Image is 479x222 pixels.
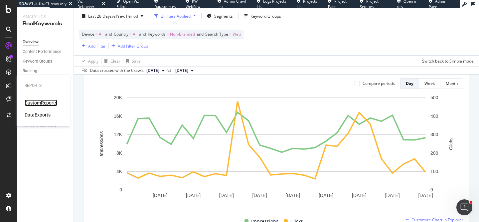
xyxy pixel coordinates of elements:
[430,95,438,100] text: 500
[153,193,167,198] text: [DATE]
[161,13,191,19] div: 2 Filters Applied
[82,31,94,37] span: Device
[229,31,232,37] span: =
[430,132,438,137] text: 300
[285,193,300,198] text: [DATE]
[23,58,52,65] div: Keyword Groups
[167,67,173,73] span: vs
[214,13,233,19] span: Segments
[23,13,68,20] div: Analytics
[123,56,141,66] button: Save
[152,11,199,21] button: 2 Filters Applied
[23,39,39,46] div: Overview
[116,150,122,156] text: 8K
[154,4,176,9] span: Datasources
[139,31,146,37] span: and
[352,193,367,198] text: [DATE]
[205,31,228,37] span: Search Type
[101,56,120,66] button: Clear
[23,48,61,55] div: Content Performance
[400,78,419,89] button: Day
[50,1,68,7] div: ReadOnly:
[173,67,196,75] button: [DATE]
[430,169,438,174] text: 100
[23,48,69,55] a: Content Performance
[112,13,138,19] span: vs Prev. Period
[440,78,463,89] button: Month
[170,30,195,39] span: Non-Branded
[95,31,98,37] span: =
[23,68,37,75] div: Ranking
[233,30,241,39] span: Web
[89,94,463,210] svg: A chart.
[25,111,51,118] a: DataExports
[109,42,148,50] button: Add Filter Group
[23,68,69,75] a: Ranking
[79,11,146,21] button: Last 28 DaysvsPrev. Period
[448,137,453,150] text: Clicks
[252,193,267,198] text: [DATE]
[197,31,204,37] span: and
[114,31,128,37] span: Country
[23,58,69,65] a: Keyword Groups
[110,58,120,64] div: Clear
[430,150,438,156] text: 200
[204,11,236,21] button: Segments
[446,81,458,86] div: Month
[430,113,438,119] text: 400
[88,43,106,49] div: Add Filter
[116,169,122,174] text: 4K
[167,31,169,37] span: =
[25,100,57,106] a: CustomReports
[129,31,132,37] span: =
[319,193,333,198] text: [DATE]
[88,13,112,19] span: Last 28 Days
[385,193,400,198] text: [DATE]
[241,11,284,21] button: Keyword Groups
[422,58,474,64] div: Switch back to Simple mode
[424,81,435,86] div: Week
[363,81,395,86] div: Compare periods
[119,187,122,192] text: 0
[99,131,104,156] text: Impressions
[406,81,413,86] div: Day
[79,42,106,50] button: Add Filter
[456,199,472,215] iframe: Intercom live chat
[418,193,433,198] text: [DATE]
[25,83,62,89] div: Reports
[186,193,201,198] text: [DATE]
[114,95,122,100] text: 20K
[146,68,159,74] span: 2025 Aug. 4th
[175,68,188,74] span: 2025 Jul. 7th
[144,67,167,75] button: [DATE]
[99,30,103,39] span: All
[430,187,433,192] text: 0
[219,193,234,198] text: [DATE]
[419,56,474,66] button: Switch back to Simple mode
[23,20,68,28] div: RealKeywords
[90,68,144,74] div: Data crossed with the Crawls
[148,31,166,37] span: Keywords
[133,30,137,39] span: All
[250,13,281,19] div: Keyword Groups
[88,58,98,64] div: Apply
[419,78,440,89] button: Week
[118,43,148,49] div: Add Filter Group
[105,31,112,37] span: and
[114,132,122,137] text: 12K
[23,39,69,46] a: Overview
[132,58,141,64] div: Save
[79,56,98,66] button: Apply
[114,113,122,119] text: 16K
